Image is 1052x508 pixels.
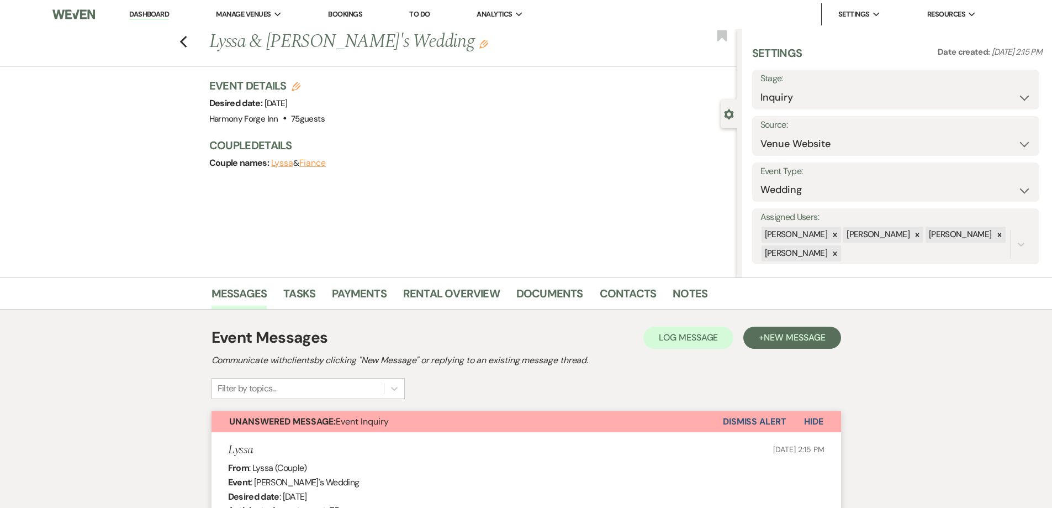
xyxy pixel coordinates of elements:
[760,164,1031,180] label: Event Type:
[265,98,288,109] span: [DATE]
[209,157,271,169] span: Couple names:
[212,326,328,349] h1: Event Messages
[516,285,583,309] a: Documents
[332,285,387,309] a: Payments
[762,227,829,243] div: [PERSON_NAME]
[212,411,723,432] button: Unanswered Message:Event Inquiry
[228,443,253,457] h5: Lyssa
[723,411,786,432] button: Dismiss Alert
[212,285,267,309] a: Messages
[743,327,840,349] button: +New Message
[218,382,277,395] div: Filter by topics...
[283,285,315,309] a: Tasks
[229,416,336,427] strong: Unanswered Message:
[129,9,169,20] a: Dashboard
[228,491,279,502] b: Desired date
[52,3,94,26] img: Weven Logo
[927,9,965,20] span: Resources
[752,45,802,70] h3: Settings
[299,159,326,167] button: Fiance
[479,39,488,49] button: Edit
[760,71,1031,87] label: Stage:
[477,9,512,20] span: Analytics
[209,113,278,124] span: Harmony Forge Inn
[209,97,265,109] span: Desired date:
[291,113,325,124] span: 75 guests
[216,9,271,20] span: Manage Venues
[938,46,992,57] span: Date created:
[992,46,1042,57] span: [DATE] 2:15 PM
[643,327,733,349] button: Log Message
[600,285,657,309] a: Contacts
[843,227,911,243] div: [PERSON_NAME]
[773,444,824,454] span: [DATE] 2:15 PM
[229,416,389,427] span: Event Inquiry
[328,9,362,19] a: Bookings
[760,210,1031,226] label: Assigned Users:
[659,332,718,343] span: Log Message
[209,138,726,153] h3: Couple Details
[228,476,251,488] b: Event
[724,108,734,119] button: Close lead details
[209,78,325,93] h3: Event Details
[760,117,1031,133] label: Source:
[209,29,627,55] h1: Lyssa & [PERSON_NAME]'s Wedding
[804,416,823,427] span: Hide
[271,158,326,169] span: &
[271,159,294,167] button: Lyssa
[403,285,500,309] a: Rental Overview
[838,9,870,20] span: Settings
[762,245,829,261] div: [PERSON_NAME]
[764,332,825,343] span: New Message
[786,411,841,432] button: Hide
[926,227,993,243] div: [PERSON_NAME]
[212,354,841,367] h2: Communicate with clients by clicking "New Message" or replying to an existing message thread.
[409,9,430,19] a: To Do
[673,285,707,309] a: Notes
[228,462,249,474] b: From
